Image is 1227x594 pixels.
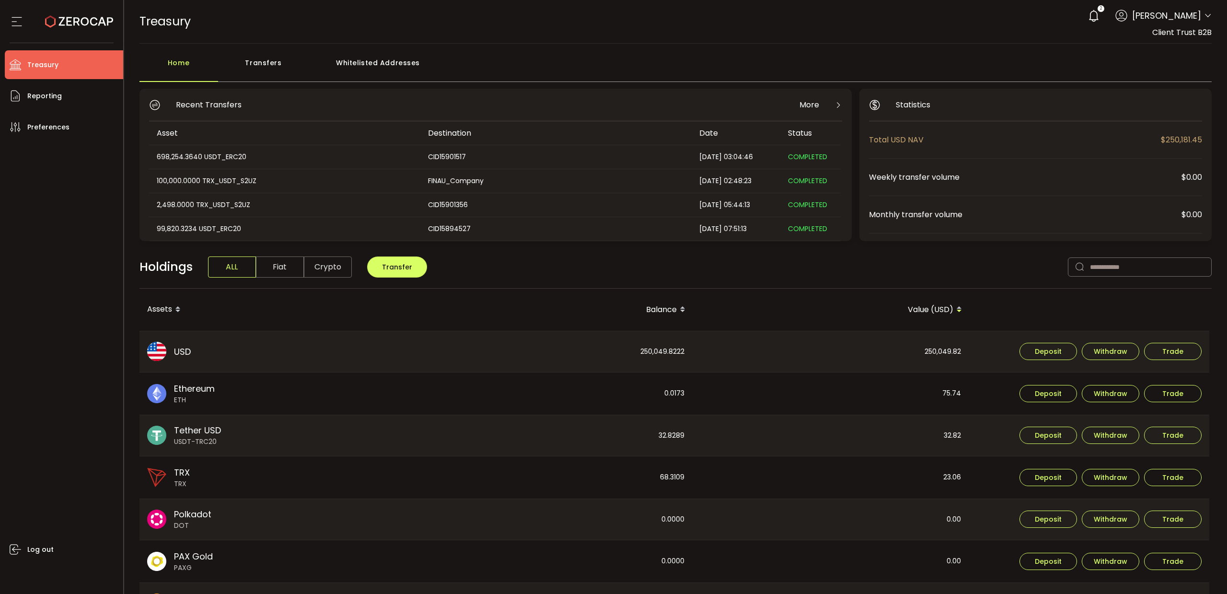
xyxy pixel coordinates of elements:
[139,13,191,30] span: Treasury
[382,262,412,272] span: Transfer
[1144,385,1202,402] button: Trade
[417,499,692,540] div: 0.0000
[788,152,827,162] span: COMPLETED
[1144,469,1202,486] button: Trade
[174,437,221,447] span: USDT-TRC20
[1162,558,1183,565] span: Trade
[1132,9,1201,22] span: [PERSON_NAME]
[896,99,930,111] span: Statistics
[869,134,1161,146] span: Total USD NAV
[174,550,213,563] span: PAX Gold
[1162,390,1183,397] span: Trade
[417,415,692,456] div: 32.8289
[174,521,211,531] span: DOT
[27,89,62,103] span: Reporting
[1144,427,1202,444] button: Trade
[693,331,969,373] div: 250,049.82
[693,415,969,456] div: 32.82
[1162,516,1183,523] span: Trade
[367,256,427,278] button: Transfer
[149,199,419,210] div: 2,498.0000 TRX_USDT_S2UZ
[1094,474,1127,481] span: Withdraw
[1035,390,1062,397] span: Deposit
[1144,511,1202,528] button: Trade
[1152,27,1212,38] span: Client Trust B2B
[1100,5,1102,12] span: 2
[420,128,692,139] div: Destination
[147,384,166,403] img: eth_portfolio.svg
[1035,348,1062,355] span: Deposit
[176,99,242,111] span: Recent Transfers
[869,171,1181,183] span: Weekly transfer volume
[1082,427,1139,444] button: Withdraw
[147,426,166,445] img: usdt_portfolio.svg
[417,373,692,415] div: 0.0173
[1094,558,1127,565] span: Withdraw
[799,99,819,111] span: More
[27,120,69,134] span: Preferences
[174,508,211,521] span: Polkadot
[1082,385,1139,402] button: Withdraw
[692,199,780,210] div: [DATE] 05:44:13
[1082,469,1139,486] button: Withdraw
[149,151,419,163] div: 698,254.3640 USDT_ERC20
[692,175,780,186] div: [DATE] 02:48:23
[139,258,193,276] span: Holdings
[1035,474,1062,481] span: Deposit
[256,256,304,278] span: Fiat
[417,331,692,373] div: 250,049.8222
[304,256,352,278] span: Crypto
[1035,558,1062,565] span: Deposit
[1019,427,1077,444] button: Deposit
[1144,553,1202,570] button: Trade
[1019,511,1077,528] button: Deposit
[1019,553,1077,570] button: Deposit
[1181,171,1202,183] span: $0.00
[1094,432,1127,439] span: Withdraw
[1162,432,1183,439] span: Trade
[1162,474,1183,481] span: Trade
[693,302,970,318] div: Value (USD)
[869,209,1181,221] span: Monthly transfer volume
[693,540,969,582] div: 0.00
[174,395,215,405] span: ETH
[174,563,213,573] span: PAXG
[1035,432,1062,439] span: Deposit
[147,552,166,571] img: paxg_portfolio.svg
[174,479,190,489] span: TRX
[147,342,166,361] img: usd_portfolio.svg
[417,540,692,582] div: 0.0000
[1035,516,1062,523] span: Deposit
[417,456,692,499] div: 68.3109
[692,128,780,139] div: Date
[1094,390,1127,397] span: Withdraw
[309,53,447,82] div: Whitelisted Addresses
[27,58,58,72] span: Treasury
[147,468,166,487] img: trx_portfolio.png
[1082,343,1139,360] button: Withdraw
[420,175,691,186] div: FINAU_Company
[692,223,780,234] div: [DATE] 07:51:13
[1181,209,1202,221] span: $0.00
[1094,516,1127,523] span: Withdraw
[1144,343,1202,360] button: Trade
[174,382,215,395] span: Ethereum
[1019,385,1077,402] button: Deposit
[208,256,256,278] span: ALL
[147,510,166,529] img: dot_portfolio.svg
[420,199,691,210] div: CID15901356
[139,302,417,318] div: Assets
[1082,553,1139,570] button: Withdraw
[788,176,827,186] span: COMPLETED
[420,151,691,163] div: CID15901517
[1161,134,1202,146] span: $250,181.45
[139,53,218,82] div: Home
[788,224,827,233] span: COMPLETED
[780,128,840,139] div: Status
[174,466,190,479] span: TRX
[1082,511,1139,528] button: Withdraw
[27,543,54,557] span: Log out
[692,151,780,163] div: [DATE] 03:04:46
[1019,343,1077,360] button: Deposit
[1094,348,1127,355] span: Withdraw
